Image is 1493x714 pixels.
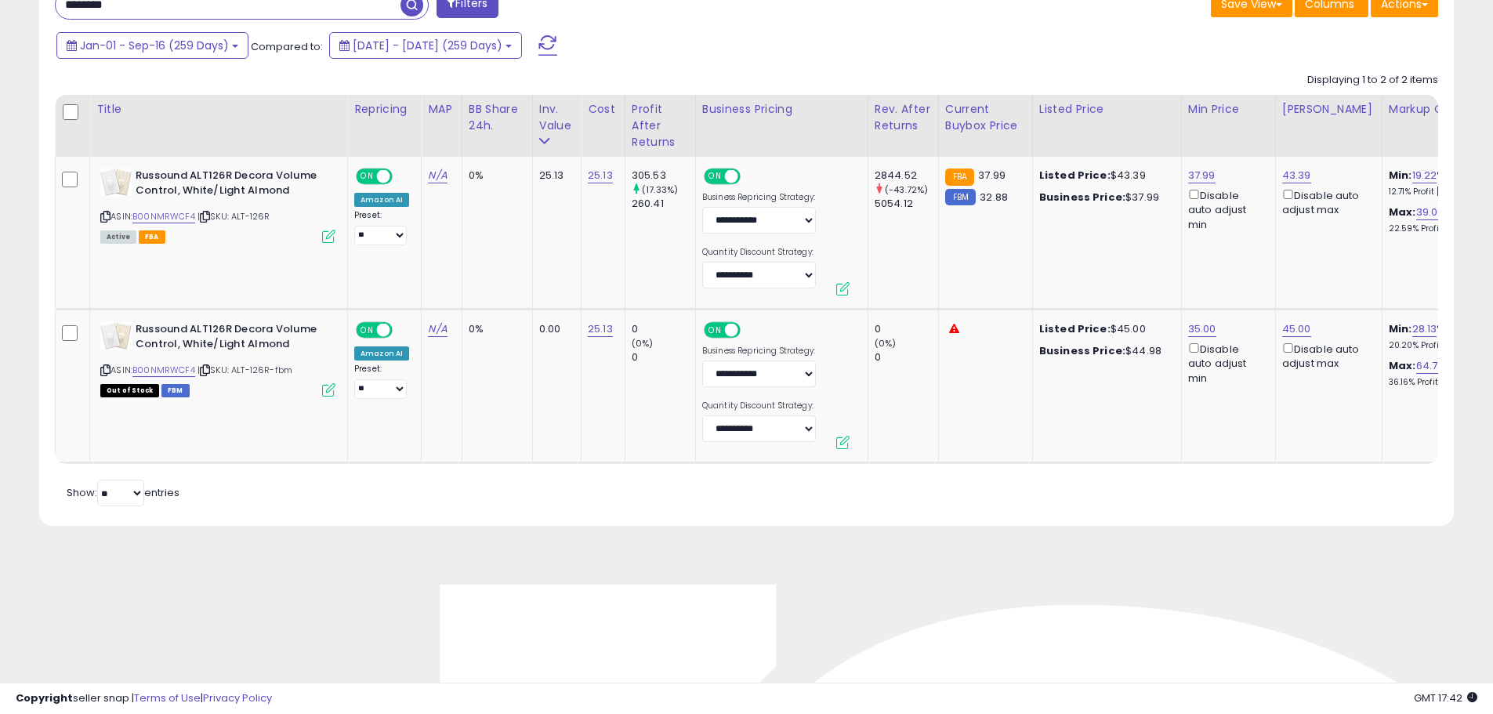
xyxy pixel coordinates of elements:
[329,32,522,59] button: [DATE] - [DATE] (259 Days)
[632,337,654,350] small: (0%)
[469,101,526,134] div: BB Share 24h.
[588,168,613,183] a: 25.13
[1389,168,1412,183] b: Min:
[642,183,678,196] small: (17.33%)
[1416,358,1445,374] a: 64.74
[1307,73,1438,88] div: Displaying 1 to 2 of 2 items
[161,384,190,397] span: FBM
[100,384,159,397] span: All listings that are currently out of stock and unavailable for purchase on Amazon
[1389,205,1416,219] b: Max:
[100,169,132,196] img: 31+NS5X-WhL._SL40_.jpg
[197,210,270,223] span: | SKU: ALT-126R
[469,322,520,336] div: 0%
[132,364,195,377] a: B00NMRWCF4
[738,170,763,183] span: OFF
[428,101,455,118] div: MAP
[702,400,816,411] label: Quantity Discount Strategy:
[539,169,569,183] div: 25.13
[1039,101,1175,118] div: Listed Price
[56,32,248,59] button: Jan-01 - Sep-16 (259 Days)
[978,168,1006,183] span: 37.99
[197,364,292,376] span: | SKU: ALT-126R-fbm
[705,324,725,337] span: ON
[80,38,229,53] span: Jan-01 - Sep-16 (259 Days)
[67,485,179,500] span: Show: entries
[1039,190,1169,205] div: $37.99
[1282,101,1375,118] div: [PERSON_NAME]
[1188,321,1216,337] a: 35.00
[1188,101,1269,118] div: Min Price
[136,322,326,355] b: Russound ALT126R Decora Volume Control, White/Light Almond
[469,169,520,183] div: 0%
[738,324,763,337] span: OFF
[980,190,1008,205] span: 32.88
[1412,168,1437,183] a: 19.22
[875,350,938,364] div: 0
[875,337,897,350] small: (0%)
[875,197,938,211] div: 5054.12
[1039,169,1169,183] div: $43.39
[539,101,574,134] div: Inv. value
[357,324,377,337] span: ON
[354,101,415,118] div: Repricing
[702,346,816,357] label: Business Repricing Strategy:
[1039,190,1125,205] b: Business Price:
[251,39,323,54] span: Compared to:
[539,322,569,336] div: 0.00
[100,322,132,350] img: 31+NS5X-WhL._SL40_.jpg
[1188,340,1263,386] div: Disable auto adjust min
[357,170,377,183] span: ON
[945,101,1026,134] div: Current Buybox Price
[100,322,335,395] div: ASIN:
[390,170,415,183] span: OFF
[354,364,409,399] div: Preset:
[632,350,695,364] div: 0
[632,101,689,150] div: Profit After Returns
[353,38,502,53] span: [DATE] - [DATE] (259 Days)
[875,322,938,336] div: 0
[632,197,695,211] div: 260.41
[428,321,447,337] a: N/A
[588,101,618,118] div: Cost
[1039,343,1125,358] b: Business Price:
[354,193,409,207] div: Amazon AI
[705,170,725,183] span: ON
[702,192,816,203] label: Business Repricing Strategy:
[875,169,938,183] div: 2844.52
[96,101,341,118] div: Title
[1389,321,1412,336] b: Min:
[1039,168,1111,183] b: Listed Price:
[632,322,695,336] div: 0
[945,169,974,186] small: FBA
[1389,358,1416,373] b: Max:
[1282,187,1370,217] div: Disable auto adjust max
[1412,321,1437,337] a: 28.13
[354,210,409,245] div: Preset:
[1416,205,1444,220] a: 39.00
[1188,168,1216,183] a: 37.99
[875,101,932,134] div: Rev. After Returns
[702,247,816,258] label: Quantity Discount Strategy:
[1039,321,1111,336] b: Listed Price:
[1282,321,1311,337] a: 45.00
[100,169,335,241] div: ASIN:
[885,183,928,196] small: (-43.72%)
[139,230,165,244] span: FBA
[132,210,195,223] a: B00NMRWCF4
[632,169,695,183] div: 305.53
[1282,340,1370,371] div: Disable auto adjust max
[100,230,136,244] span: All listings currently available for purchase on Amazon
[136,169,326,201] b: Russound ALT126R Decora Volume Control, White/Light Almond
[1282,168,1311,183] a: 43.39
[945,189,976,205] small: FBM
[1188,187,1263,232] div: Disable auto adjust min
[702,101,861,118] div: Business Pricing
[1039,344,1169,358] div: $44.98
[428,168,447,183] a: N/A
[390,324,415,337] span: OFF
[588,321,613,337] a: 25.13
[1039,322,1169,336] div: $45.00
[354,346,409,361] div: Amazon AI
